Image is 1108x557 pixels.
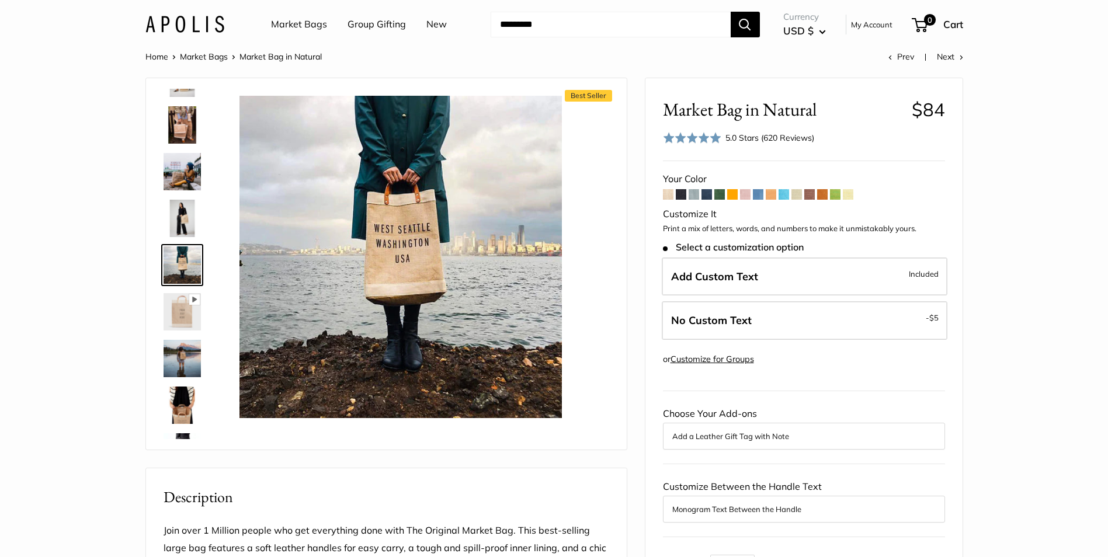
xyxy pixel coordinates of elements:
[943,18,963,30] span: Cart
[663,99,903,120] span: Market Bag in Natural
[663,351,754,367] div: or
[239,51,322,62] span: Market Bag in Natural
[180,51,228,62] a: Market Bags
[348,16,406,33] a: Group Gifting
[164,433,201,471] img: description_Take it anywhere with easy-grip handles.
[161,151,203,193] a: Market Bag in Natural
[161,431,203,473] a: description_Take it anywhere with easy-grip handles.
[663,170,945,188] div: Your Color
[662,257,947,296] label: Add Custom Text
[145,51,168,62] a: Home
[671,354,754,364] a: Customize for Groups
[725,131,814,144] div: 5.0 Stars (620 Reviews)
[164,340,201,377] img: Market Bag in Natural
[161,104,203,146] a: Market Bag in Natural
[161,384,203,426] a: Market Bag in Natural
[164,246,201,284] img: Market Bag in Natural
[663,478,945,523] div: Customize Between the Handle Text
[851,18,892,32] a: My Account
[663,223,945,235] p: Print a mix of letters, words, and numbers to make it unmistakably yours.
[239,96,562,418] img: Market Bag in Natural
[888,51,914,62] a: Prev
[912,98,945,121] span: $84
[783,25,814,37] span: USD $
[731,12,760,37] button: Search
[783,9,826,25] span: Currency
[145,16,224,33] img: Apolis
[671,270,758,283] span: Add Custom Text
[672,502,936,516] button: Monogram Text Between the Handle
[161,244,203,286] a: Market Bag in Natural
[426,16,447,33] a: New
[937,51,963,62] a: Next
[783,22,826,40] button: USD $
[164,200,201,237] img: Market Bag in Natural
[923,14,935,26] span: 0
[672,429,936,443] button: Add a Leather Gift Tag with Note
[164,153,201,190] img: Market Bag in Natural
[671,314,752,327] span: No Custom Text
[145,49,322,64] nav: Breadcrumb
[926,311,939,325] span: -
[164,486,609,509] h2: Description
[164,387,201,424] img: Market Bag in Natural
[164,106,201,144] img: Market Bag in Natural
[161,291,203,333] a: Market Bag in Natural
[161,337,203,380] a: Market Bag in Natural
[161,197,203,239] a: Market Bag in Natural
[909,267,939,281] span: Included
[663,206,945,223] div: Customize It
[164,293,201,330] img: Market Bag in Natural
[663,242,804,253] span: Select a customization option
[929,313,939,322] span: $5
[271,16,327,33] a: Market Bags
[913,15,963,34] a: 0 Cart
[663,405,945,450] div: Choose Your Add-ons
[491,12,731,37] input: Search...
[662,301,947,340] label: Leave Blank
[565,90,612,102] span: Best Seller
[663,130,815,147] div: 5.0 Stars (620 Reviews)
